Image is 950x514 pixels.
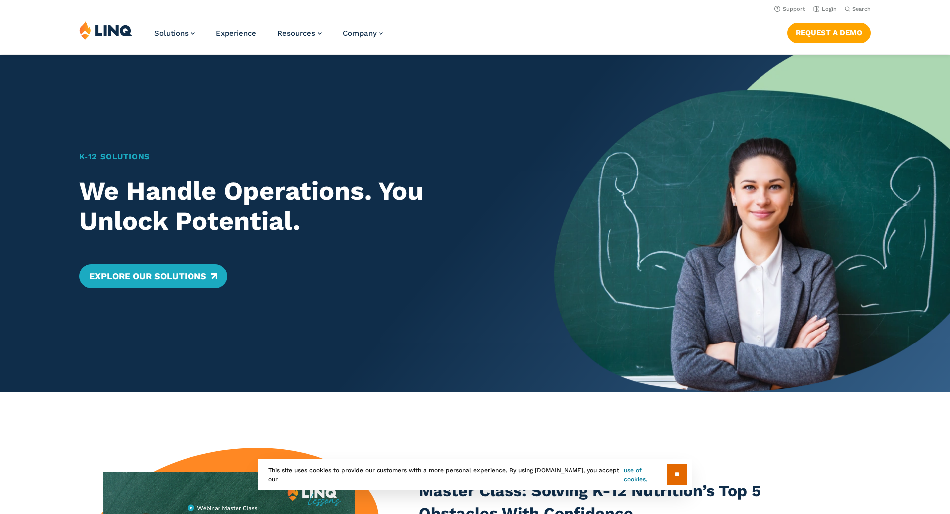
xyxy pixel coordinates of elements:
h1: K‑12 Solutions [79,151,516,163]
a: Experience [216,29,256,38]
img: LINQ | K‑12 Software [79,21,132,40]
nav: Button Navigation [787,21,871,43]
a: Company [343,29,383,38]
span: Solutions [154,29,189,38]
a: use of cookies. [624,466,666,484]
a: Support [774,6,805,12]
a: Login [813,6,837,12]
a: Request a Demo [787,23,871,43]
a: Solutions [154,29,195,38]
a: Resources [277,29,322,38]
div: This site uses cookies to provide our customers with a more personal experience. By using [DOMAIN... [258,459,692,490]
a: Explore Our Solutions [79,264,227,288]
button: Open Search Bar [845,5,871,13]
span: Search [852,6,871,12]
nav: Primary Navigation [154,21,383,54]
img: Home Banner [554,55,950,392]
h2: We Handle Operations. You Unlock Potential. [79,176,516,236]
span: Resources [277,29,315,38]
span: Company [343,29,377,38]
